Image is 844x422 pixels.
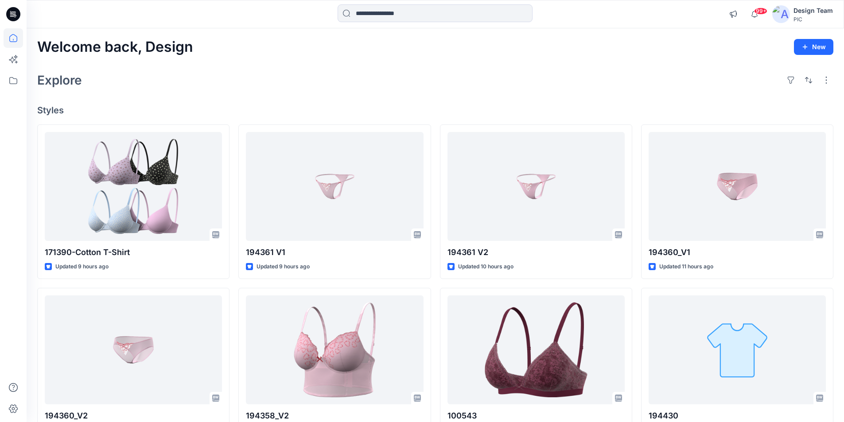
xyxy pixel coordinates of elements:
p: 194358_V2 [246,410,423,422]
h4: Styles [37,105,833,116]
p: Updated 10 hours ago [458,262,513,271]
a: 194360_V1 [649,132,826,241]
img: avatar [772,5,790,23]
div: Design Team [793,5,833,16]
a: 194361 V1 [246,132,423,241]
p: 194360_V2 [45,410,222,422]
a: 194360_V2 [45,295,222,405]
a: 194430 [649,295,826,405]
h2: Welcome back, Design [37,39,193,55]
p: Updated 9 hours ago [257,262,310,271]
button: New [794,39,833,55]
a: 194361 V2 [447,132,625,241]
div: PIC [793,16,833,23]
h2: Explore [37,73,82,87]
p: 100543 [447,410,625,422]
a: 100543 [447,295,625,405]
a: 194358_V2 [246,295,423,405]
p: 194430 [649,410,826,422]
p: 194360_V1 [649,246,826,259]
p: Updated 11 hours ago [659,262,713,271]
p: 194361 V2 [447,246,625,259]
p: Updated 9 hours ago [55,262,109,271]
p: 194361 V1 [246,246,423,259]
span: 99+ [754,8,767,15]
p: 171390-Cotton T-Shirt [45,246,222,259]
a: 171390-Cotton T-Shirt [45,132,222,241]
